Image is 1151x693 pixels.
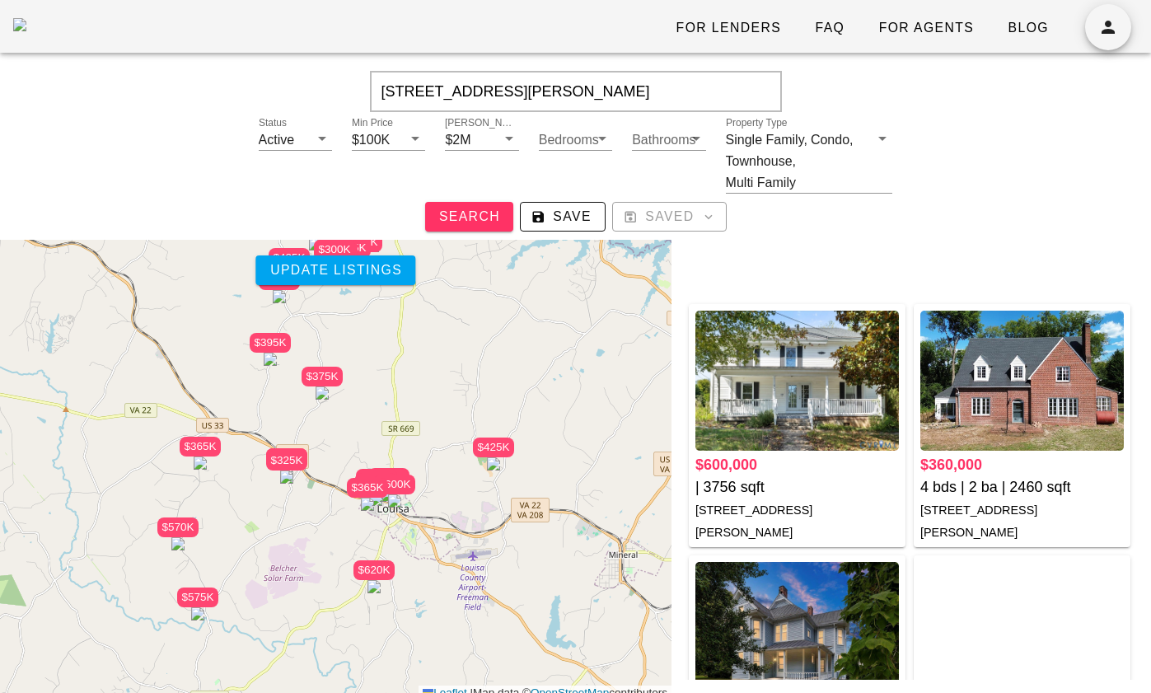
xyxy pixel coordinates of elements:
span: For Agents [877,21,974,35]
div: $600,000 [695,454,899,476]
div: $425K [473,438,514,457]
div: Property TypeSingle Family,Condo,Townhouse,Multi Family [726,129,893,193]
div: $425K [473,438,514,466]
div: $395K [250,333,291,353]
div: $620K [353,560,395,589]
img: triPin.png [280,471,293,484]
img: triPin.png [309,237,322,251]
div: $360K [368,468,409,488]
button: Search [425,202,513,232]
div: $100K [352,133,390,147]
small: [STREET_ADDRESS][PERSON_NAME] [695,503,812,539]
div: $375K [302,367,343,386]
div: Min Price$100K [352,129,425,150]
div: $365K [180,437,221,457]
div: | 3756 sqft [695,476,899,499]
img: triPin.png [367,580,381,593]
div: $325K [266,451,307,480]
div: $300K [314,240,355,260]
div: $575K [177,588,218,616]
label: [PERSON_NAME] [445,117,518,129]
div: $430K [295,218,336,246]
div: $360K [368,468,409,497]
img: triPin.png [487,457,500,471]
label: Status [259,117,287,129]
input: Enter Your Address, Zipcode or City & State [370,71,782,112]
img: triPin.png [361,498,374,511]
div: $620K [353,560,395,580]
label: Min Price [352,117,393,129]
div: $675K [259,270,300,299]
div: $570K [157,517,199,546]
img: triPin.png [264,353,277,366]
div: $360K [355,473,396,493]
div: $435K [269,248,310,277]
div: $415K [356,469,397,498]
span: Save [534,209,592,224]
a: FAQ [801,13,858,43]
div: $325K [266,451,307,471]
a: Blog [994,13,1062,43]
div: $360K [355,473,396,502]
label: Property Type [726,117,787,129]
div: $360,000 [920,454,1124,476]
div: $350K [266,448,307,468]
a: $360,000 4 bds | 2 ba | 2460 sqft [STREET_ADDRESS][PERSON_NAME] [920,454,1124,543]
div: $375K [302,367,343,396]
a: For Agents [864,13,987,43]
div: $2M [445,133,470,147]
div: Active [259,133,295,147]
div: Multi Family [726,176,796,190]
img: desktop-logo.png [13,18,26,31]
img: triPin.png [316,386,329,400]
button: Saved [612,202,727,232]
span: Search [438,209,500,224]
div: $300K [314,240,355,269]
div: $600K [374,475,415,494]
iframe: Chat Widget [1069,614,1151,693]
div: Single Family, [726,133,807,147]
a: $600,000 | 3756 sqft [STREET_ADDRESS][PERSON_NAME] [695,454,899,543]
img: triPin.png [191,607,204,620]
span: FAQ [814,21,845,35]
div: [PERSON_NAME]$2M [445,129,518,150]
span: Saved [626,209,713,224]
div: StatusActive [259,129,332,150]
div: $365K [347,478,388,507]
span: Blog [1007,21,1049,35]
div: $365K [347,478,388,498]
div: $570K [157,517,199,537]
span: Update listings [269,263,402,278]
small: [STREET_ADDRESS][PERSON_NAME] [920,503,1037,539]
div: Bathrooms [632,129,705,150]
img: triPin.png [273,290,286,303]
img: triPin.png [388,494,401,508]
span: For Lenders [675,21,781,35]
button: Update listings [256,255,415,285]
div: $415K [356,469,397,489]
div: Bedrooms [539,129,612,150]
div: $365K [180,437,221,466]
div: $575K [177,588,218,607]
div: 4 bds | 2 ba | 2460 sqft [920,476,1124,499]
div: $395K [250,333,291,362]
a: For Lenders [662,13,794,43]
div: Townhouse, [726,154,796,169]
button: Save [520,202,606,232]
div: $435K [269,248,310,268]
div: $600K [374,475,415,503]
div: $350K [266,448,307,477]
img: triPin.png [194,457,207,470]
img: triPin.png [171,537,185,550]
div: Condo, [811,133,854,147]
